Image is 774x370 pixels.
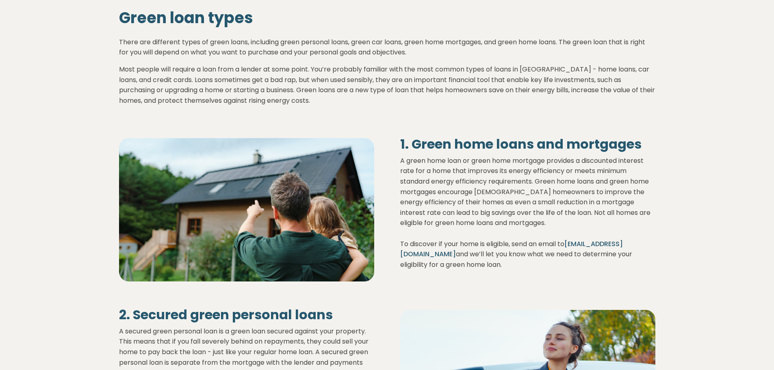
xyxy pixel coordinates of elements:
h2: Green loan types [119,9,655,27]
img: A father holding his child and pointing towards a house with solar panels on the roof. [119,138,374,281]
h3: 1. Green home loans and mortgages [400,136,655,152]
p: There are different types of green loans, including green personal loans, green car loans, green ... [119,30,655,58]
p: A green home loan or green home mortgage provides a discounted interest rate for a home that impr... [400,156,655,270]
h3: 2. Secured green personal loans [119,307,374,322]
p: Most people will require a loan from a lender at some point. You’re probably familiar with the mo... [119,64,655,106]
